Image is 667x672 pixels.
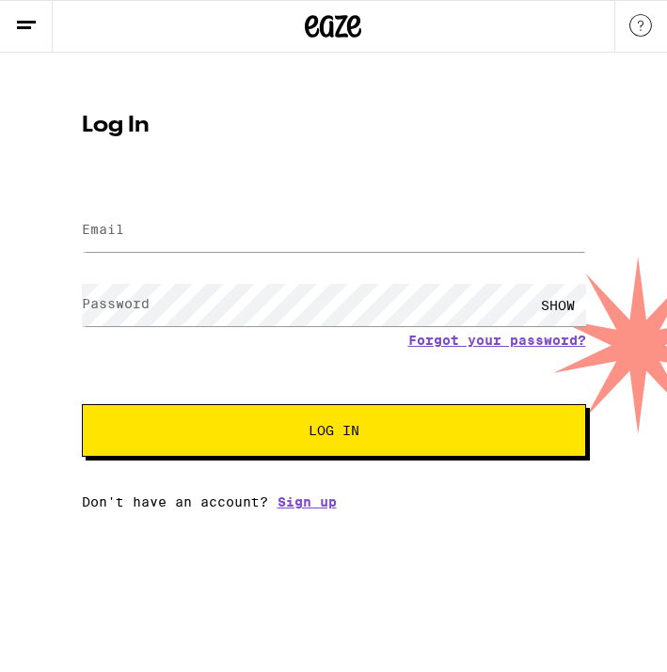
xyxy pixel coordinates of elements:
div: Don't have an account? [82,494,586,509]
a: Sign up [278,494,337,509]
div: SHOW [530,284,586,326]
h1: Log In [82,115,586,137]
span: Log In [309,424,359,437]
label: Email [82,222,124,237]
button: Log In [82,404,586,457]
a: Forgot your password? [408,333,586,348]
input: Email [82,210,586,252]
label: Password [82,296,150,311]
